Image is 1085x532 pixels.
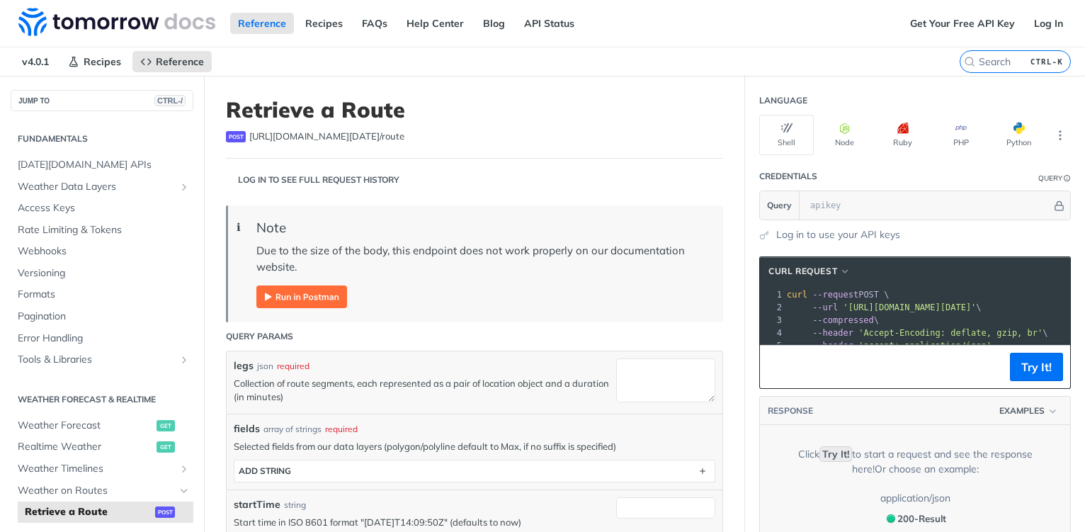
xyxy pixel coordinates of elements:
div: Log in to see full request history [226,174,399,186]
span: 200 [887,514,895,523]
span: 'accept: application/json' [858,341,992,351]
button: Shell [759,115,814,155]
span: Rate Limiting & Tokens [18,223,190,237]
button: ADD string [234,460,715,482]
span: --request [812,290,858,300]
span: Examples [999,404,1045,417]
img: Tomorrow.io Weather API Docs [18,8,215,36]
span: \ [787,302,982,312]
span: fields [234,421,260,436]
p: Collection of route segments, each represented as a pair of location object and a duration (in mi... [234,377,609,402]
div: array of strings [263,423,322,436]
span: \ [787,328,1048,338]
span: \ [787,315,879,325]
a: Access Keys [11,198,193,219]
button: More Languages [1050,125,1071,146]
code: Try It! [819,446,852,462]
div: 5 [760,339,784,352]
a: Reference [132,51,212,72]
div: Query Params [226,330,293,343]
span: Formats [18,288,190,302]
div: Language [759,94,807,107]
svg: More ellipsis [1054,129,1067,142]
a: Retrieve a Routepost [18,502,193,523]
a: Weather Data LayersShow subpages for Weather Data Layers [11,176,193,198]
span: Query [767,199,792,212]
i: Information [1064,175,1071,182]
div: required [325,423,358,436]
a: Recipes [297,13,351,34]
span: post [155,506,175,518]
img: Run in Postman [256,285,347,308]
span: get [157,441,175,453]
div: QueryInformation [1038,173,1071,183]
button: Hide [1052,198,1067,213]
a: [DATE][DOMAIN_NAME] APIs [11,154,193,176]
span: Pagination [18,310,190,324]
p: Start time in ISO 8601 format "[DATE]T14:09:50Z" (defaults to now) [234,516,609,528]
a: Recipes [60,51,129,72]
button: Python [992,115,1046,155]
span: Webhooks [18,244,190,259]
p: Selected fields from our data layers (polygon/polyline default to Max, if no suffix is specified) [234,440,715,453]
svg: Search [964,56,975,67]
div: application/json [880,491,950,506]
button: cURL Request [763,264,856,278]
button: Ruby [875,115,930,155]
span: CTRL-/ [154,95,186,106]
a: Weather Forecastget [11,415,193,436]
span: Weather Timelines [18,462,175,476]
span: Tools & Libraries [18,353,175,367]
p: Due to the size of the body, this endpoint does not work properly on our documentation website. [256,243,709,275]
span: POST \ [787,290,890,300]
span: post [226,131,246,142]
a: Get Your Free API Key [902,13,1023,34]
span: '[URL][DOMAIN_NAME][DATE]' [843,302,976,312]
span: Expand image [256,289,347,302]
div: Query [1038,173,1062,183]
a: Realtime Weatherget [11,436,193,458]
label: startTime [234,497,280,512]
span: 'Accept-Encoding: deflate, gzip, br' [858,328,1043,338]
kbd: CTRL-K [1027,55,1067,69]
span: Error Handling [18,332,190,346]
a: Pagination [11,306,193,327]
a: API Status [516,13,582,34]
h2: Fundamentals [11,132,193,145]
button: Examples [994,404,1063,418]
span: Retrieve a Route [25,505,152,519]
a: Log in to use your API keys [776,227,900,242]
h1: Retrieve a Route [226,97,723,123]
button: PHP [933,115,988,155]
button: Query [760,191,800,220]
span: cURL Request [768,265,837,278]
span: --url [812,302,838,312]
button: Show subpages for Tools & Libraries [178,354,190,366]
span: Weather on Routes [18,484,175,498]
div: Credentials [759,170,817,183]
h2: Weather Forecast & realtime [11,393,193,406]
span: https://api.tomorrow.io/v4/route [249,130,404,144]
a: Reference [230,13,294,34]
a: Help Center [399,13,472,34]
div: json [257,360,273,373]
span: --compressed [812,315,874,325]
button: JUMP TOCTRL-/ [11,90,193,111]
span: curl [787,290,807,300]
a: Tools & LibrariesShow subpages for Tools & Libraries [11,349,193,370]
a: Weather TimelinesShow subpages for Weather Timelines [11,458,193,480]
button: 200200-Result [880,509,951,528]
span: Reference [156,55,204,68]
a: FAQs [354,13,395,34]
button: RESPONSE [767,404,814,418]
span: v4.0.1 [14,51,57,72]
div: Note [256,220,709,236]
span: Realtime Weather [18,440,153,454]
a: Formats [11,284,193,305]
div: required [277,360,309,373]
label: legs [234,358,254,373]
span: ℹ [237,220,241,236]
a: Rate Limiting & Tokens [11,220,193,241]
span: Recipes [84,55,121,68]
a: Error Handling [11,328,193,349]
